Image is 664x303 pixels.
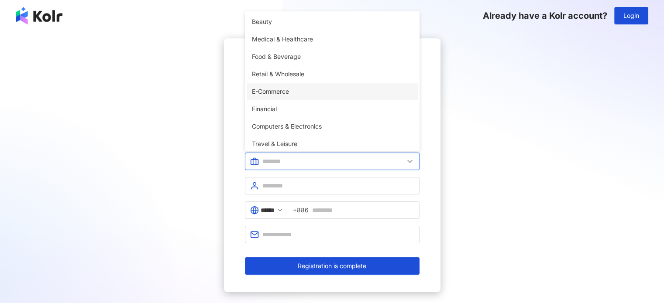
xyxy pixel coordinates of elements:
[252,17,413,27] span: Beauty
[252,52,413,61] span: Food & Beverage
[252,34,413,44] span: Medical & Healthcare
[252,87,413,96] span: E-Commerce
[252,122,413,131] span: Computers & Electronics
[252,104,413,114] span: Financial
[252,139,413,149] span: Travel & Leisure
[252,69,413,79] span: Retail & Wholesale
